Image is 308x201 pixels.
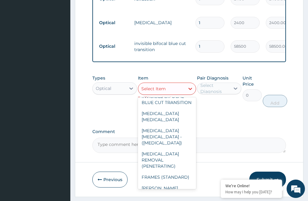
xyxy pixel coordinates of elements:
td: Optical [96,41,131,52]
label: Item [138,75,148,81]
td: invisible bifocal blue cut transition [131,37,192,56]
div: Minimize live chat window [100,3,115,18]
small: Tariff Item exists, Increase quantity as needed [138,96,185,106]
p: How may I help you today? [225,189,277,195]
textarea: Type your message and hit 'Enter' [3,135,117,156]
label: Unit Price [243,75,262,87]
div: [PERSON_NAME] OINTMENT [138,183,196,200]
label: Pair Diagnosis [197,75,228,81]
div: Chat with us now [32,34,103,42]
td: [MEDICAL_DATA] [131,17,192,29]
div: INVISIBLE BIFOCAL BLUE CUT TRANSITION [138,91,196,108]
td: Optical [96,17,131,28]
div: We're Online! [225,183,277,188]
span: We're online! [35,61,84,123]
div: Select Diagnosis [200,82,230,95]
label: Comment [92,129,286,134]
button: Add [263,95,287,107]
div: Optical [96,85,111,91]
div: [MEDICAL_DATA] [MEDICAL_DATA] [138,108,196,125]
div: [MEDICAL_DATA] REMOVAL (PENETRATING) [138,148,196,172]
button: Previous [92,172,128,188]
button: Submit [249,172,286,188]
div: [MEDICAL_DATA] [MEDICAL_DATA] - ([MEDICAL_DATA]) [138,125,196,148]
div: Select Item [141,86,166,92]
div: FRAMES (STANDARD) [138,172,196,183]
img: d_794563401_company_1708531726252_794563401 [11,31,25,46]
label: Types [92,76,105,81]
